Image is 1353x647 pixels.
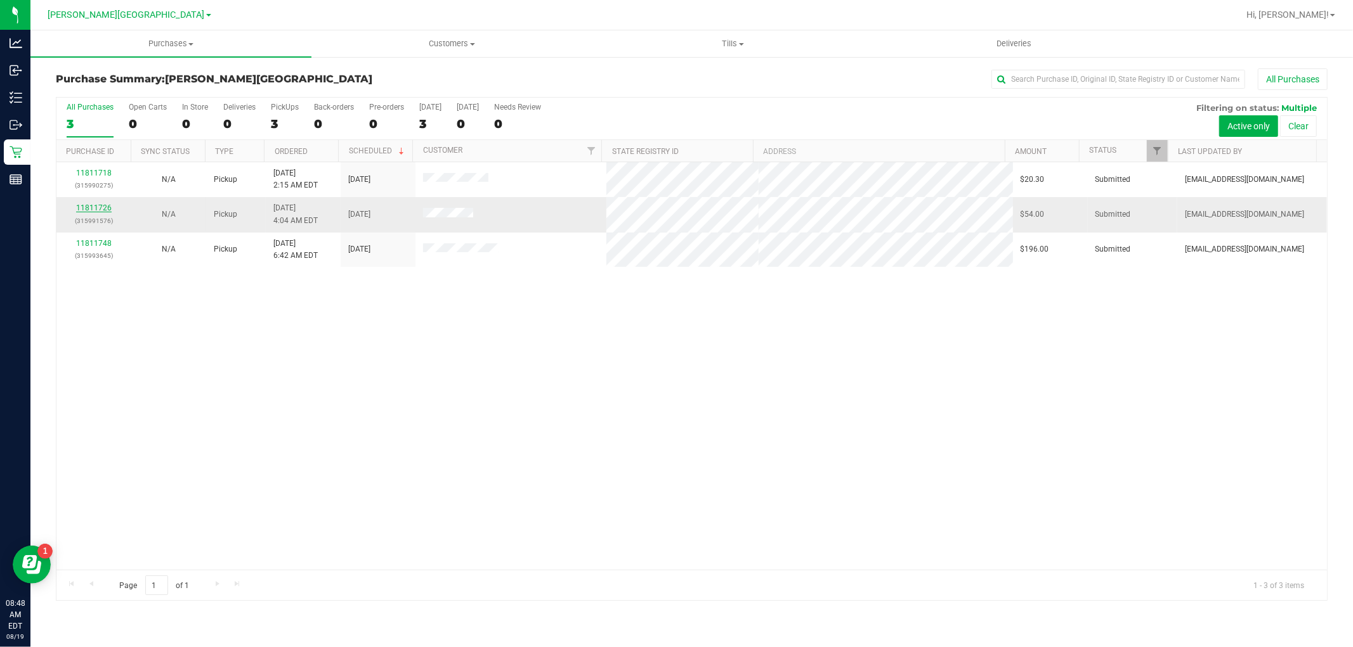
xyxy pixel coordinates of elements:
input: Search Purchase ID, Original ID, State Registry ID or Customer Name... [991,70,1245,89]
span: Not Applicable [162,175,176,184]
a: Purchases [30,30,311,57]
span: Hi, [PERSON_NAME]! [1246,10,1329,20]
span: $196.00 [1021,243,1049,255]
span: [DATE] [348,174,370,186]
span: [PERSON_NAME][GEOGRAPHIC_DATA] [165,73,372,85]
span: [DATE] [348,208,370,221]
div: 0 [129,117,167,131]
a: Tills [592,30,873,57]
span: Filtering on status: [1196,103,1279,113]
inline-svg: Retail [10,146,22,158]
span: [DATE] [348,243,370,255]
button: All Purchases [1258,68,1328,90]
a: State Registry ID [612,147,679,156]
a: Filter [1147,140,1168,162]
a: Purchase ID [66,147,114,156]
p: (315990275) [64,179,124,191]
span: $54.00 [1021,208,1045,221]
div: 0 [457,117,479,131]
div: [DATE] [457,103,479,112]
a: Amount [1015,147,1047,156]
div: Needs Review [494,103,541,112]
span: Not Applicable [162,210,176,219]
span: [EMAIL_ADDRESS][DOMAIN_NAME] [1185,208,1304,221]
span: [PERSON_NAME][GEOGRAPHIC_DATA] [48,10,205,20]
span: [DATE] 2:15 AM EDT [273,167,318,191]
inline-svg: Outbound [10,119,22,131]
iframe: Resource center [13,546,51,584]
span: Pickup [214,208,237,221]
a: Sync Status [141,147,190,156]
input: 1 [145,575,168,595]
a: Filter [580,140,601,162]
div: 3 [67,117,114,131]
div: 3 [419,117,441,131]
div: 0 [223,117,256,131]
a: Status [1089,146,1116,155]
span: [EMAIL_ADDRESS][DOMAIN_NAME] [1185,174,1304,186]
a: Scheduled [349,146,407,155]
div: Pre-orders [369,103,404,112]
span: Purchases [30,38,311,49]
inline-svg: Analytics [10,37,22,49]
div: Deliveries [223,103,256,112]
div: Back-orders [314,103,354,112]
a: Customer [423,146,462,155]
th: Address [753,140,1005,162]
a: Deliveries [873,30,1154,57]
a: Customers [311,30,592,57]
p: 08/19 [6,632,25,641]
span: [EMAIL_ADDRESS][DOMAIN_NAME] [1185,243,1304,255]
a: 11811718 [76,169,112,177]
a: 11811748 [76,239,112,248]
span: Pickup [214,243,237,255]
a: Last Updated By [1179,147,1243,156]
span: Submitted [1095,208,1131,221]
button: N/A [162,174,176,186]
a: Ordered [275,147,308,156]
div: 0 [494,117,541,131]
span: Submitted [1095,174,1131,186]
inline-svg: Inventory [10,91,22,104]
span: Not Applicable [162,245,176,253]
div: 3 [271,117,299,131]
button: Active only [1219,115,1278,137]
inline-svg: Reports [10,173,22,186]
a: Type [215,147,233,156]
button: Clear [1280,115,1317,137]
button: N/A [162,243,176,255]
a: 11811726 [76,203,112,212]
span: Deliveries [979,38,1049,49]
span: Submitted [1095,243,1131,255]
inline-svg: Inbound [10,64,22,77]
button: N/A [162,208,176,221]
span: 1 - 3 of 3 items [1243,575,1314,594]
div: In Store [182,103,208,112]
span: Customers [312,38,592,49]
div: PickUps [271,103,299,112]
div: 0 [314,117,354,131]
div: [DATE] [419,103,441,112]
span: Page of 1 [108,575,200,595]
iframe: Resource center unread badge [37,544,53,559]
p: (315991576) [64,215,124,227]
h3: Purchase Summary: [56,74,480,85]
div: All Purchases [67,103,114,112]
span: [DATE] 6:42 AM EDT [273,238,318,262]
span: [DATE] 4:04 AM EDT [273,202,318,226]
span: Tills [593,38,873,49]
div: 0 [182,117,208,131]
span: Pickup [214,174,237,186]
div: 0 [369,117,404,131]
span: Multiple [1281,103,1317,113]
span: $20.30 [1021,174,1045,186]
p: 08:48 AM EDT [6,598,25,632]
div: Open Carts [129,103,167,112]
p: (315993645) [64,250,124,262]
